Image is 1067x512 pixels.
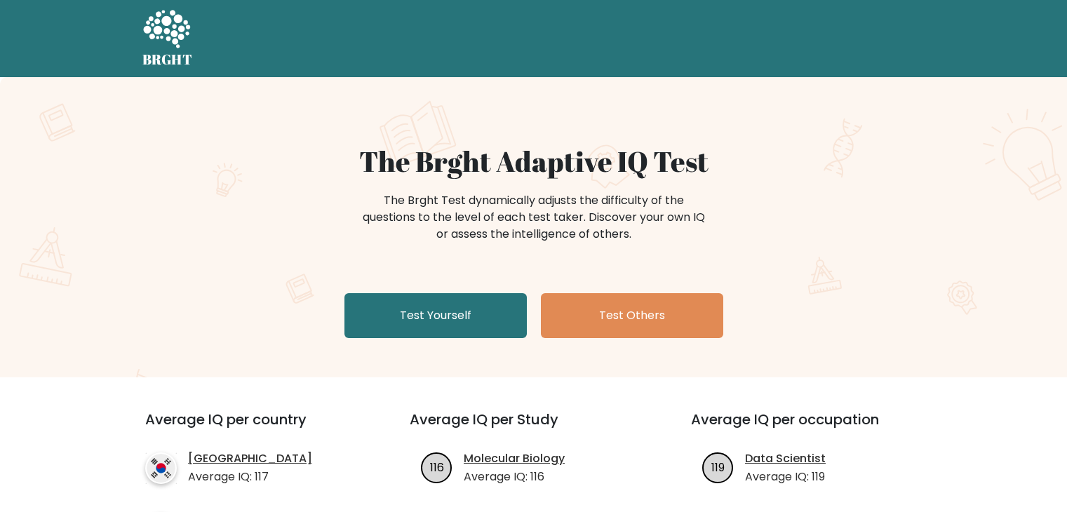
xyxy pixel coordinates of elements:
h3: Average IQ per country [145,411,359,445]
h3: Average IQ per occupation [691,411,939,445]
a: BRGHT [142,6,193,72]
a: [GEOGRAPHIC_DATA] [188,450,312,467]
p: Average IQ: 119 [745,469,826,485]
a: Test Yourself [344,293,527,338]
text: 116 [430,459,444,475]
a: Data Scientist [745,450,826,467]
div: The Brght Test dynamically adjusts the difficulty of the questions to the level of each test take... [358,192,709,243]
img: country [145,452,177,484]
h3: Average IQ per Study [410,411,657,445]
h5: BRGHT [142,51,193,68]
p: Average IQ: 116 [464,469,565,485]
h1: The Brght Adaptive IQ Test [192,144,876,178]
a: Molecular Biology [464,450,565,467]
a: Test Others [541,293,723,338]
text: 119 [711,459,725,475]
p: Average IQ: 117 [188,469,312,485]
